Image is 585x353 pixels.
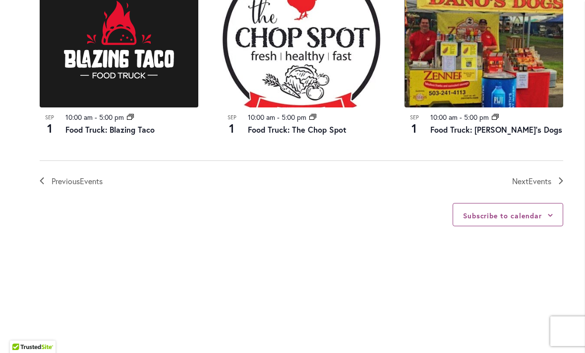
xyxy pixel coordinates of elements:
span: Previous [52,175,103,188]
a: Food Truck: [PERSON_NAME]’s Dogs [430,124,562,135]
a: Next Events [512,175,563,188]
button: Subscribe to calendar [463,211,542,220]
span: Next [512,175,551,188]
span: Events [528,176,551,186]
span: - [95,112,97,122]
time: 10:00 am [248,112,275,122]
time: 5:00 pm [282,112,306,122]
span: 1 [40,120,59,137]
span: - [460,112,462,122]
span: Sep [40,113,59,122]
a: Food Truck: Blazing Taco [65,124,155,135]
span: 1 [405,120,424,137]
time: 10:00 am [65,112,93,122]
span: - [277,112,280,122]
a: Previous Events [40,175,103,188]
time: 5:00 pm [99,112,124,122]
iframe: Launch Accessibility Center [7,318,35,346]
span: 1 [222,120,242,137]
span: Sep [405,113,424,122]
time: 5:00 pm [464,112,489,122]
a: Food Truck: The Chop Spot [248,124,347,135]
time: 10:00 am [430,112,458,122]
span: Events [80,176,103,186]
span: Sep [222,113,242,122]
